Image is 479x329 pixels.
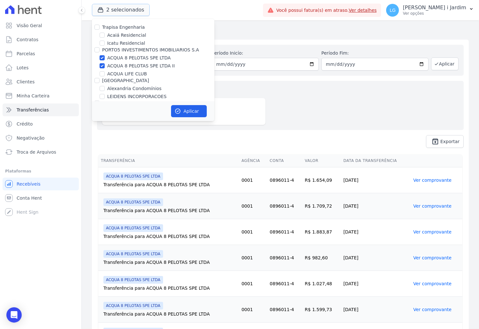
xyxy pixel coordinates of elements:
[3,89,79,102] a: Minha Carteira
[3,75,79,88] a: Clientes
[239,154,267,167] th: Agência
[17,36,38,43] span: Contratos
[302,271,341,297] td: R$ 1.027,48
[413,229,452,234] a: Ver comprovante
[431,57,459,70] button: Aplicar
[426,135,464,148] a: unarchive Exportar
[3,118,79,130] a: Crédito
[107,40,145,47] label: Icatu Residencial
[103,311,236,317] div: Transferência para ACQUA 8 PELOTAS SPE LTDA
[276,7,377,14] span: Você possui fatura(s) em atraso.
[17,107,49,113] span: Transferências
[3,146,79,158] a: Troca de Arquivos
[103,198,163,206] span: ACQUA 8 PELOTAS SPE LTDA
[341,219,411,245] td: [DATE]
[3,61,79,74] a: Lotes
[239,167,267,193] td: 0001
[341,297,411,323] td: [DATE]
[17,22,42,29] span: Visão Geral
[403,4,466,11] p: [PERSON_NAME] i Jardim
[107,71,147,77] label: ACQUA LIFE CLUB
[102,101,141,106] label: Graal Engenharia
[341,193,411,219] td: [DATE]
[3,192,79,204] a: Conta Hent
[267,245,302,271] td: 0896011-4
[302,167,341,193] td: R$ 1.654,09
[349,8,377,13] a: Ver detalhes
[103,250,163,258] span: ACQUA 8 PELOTAS SPE LTDA
[267,154,302,167] th: Conta
[390,8,396,12] span: LG
[302,193,341,219] td: R$ 1.709,72
[440,140,460,143] span: Exportar
[5,167,76,175] div: Plataformas
[302,219,341,245] td: R$ 1.883,87
[17,135,45,141] span: Negativação
[267,271,302,297] td: 0896011-4
[413,255,452,260] a: Ver comprovante
[413,307,452,312] a: Ver comprovante
[102,47,199,52] label: PORTO5 INVESTIMENTOS IMOBILIARIOS S.A
[381,1,479,19] button: LG [PERSON_NAME] i Jardim Ver opções
[92,26,469,37] h2: Transferências
[103,276,163,284] span: ACQUA 8 PELOTAS SPE LTDA
[17,121,33,127] span: Crédito
[17,65,29,71] span: Lotes
[17,149,56,155] span: Troca de Arquivos
[107,63,175,69] label: ACQUA 8 PELOTAS SPE LTDA II
[17,79,34,85] span: Clientes
[321,50,429,57] label: Período Fim:
[17,181,41,187] span: Recebíveis
[103,181,236,188] div: Transferência para ACQUA 8 PELOTAS SPE LTDA
[107,85,161,92] label: Alexandria Condomínios
[267,297,302,323] td: 0896011-4
[302,245,341,271] td: R$ 982,60
[267,167,302,193] td: 0896011-4
[3,178,79,190] a: Recebíveis
[102,78,149,83] label: [GEOGRAPHIC_DATA]
[103,224,163,232] span: ACQUA 8 PELOTAS SPE LTDA
[239,297,267,323] td: 0001
[17,195,42,201] span: Conta Hent
[403,11,466,16] p: Ver opções
[267,193,302,219] td: 0896011-4
[17,50,35,57] span: Parcelas
[341,167,411,193] td: [DATE]
[239,245,267,271] td: 0001
[3,47,79,60] a: Parcelas
[413,178,452,183] a: Ver comprovante
[103,302,163,310] span: ACQUA 8 PELOTAS SPE LTDA
[341,245,411,271] td: [DATE]
[239,271,267,297] td: 0001
[212,50,319,57] label: Período Inicío:
[431,138,439,145] i: unarchive
[341,271,411,297] td: [DATE]
[102,25,145,30] label: Trapisa Engenharia
[239,193,267,219] td: 0001
[98,154,239,167] th: Transferência
[107,32,146,39] label: Acaiá Residencial
[103,259,236,265] div: Transferência para ACQUA 8 PELOTAS SPE LTDA
[413,281,452,286] a: Ver comprovante
[239,219,267,245] td: 0001
[302,297,341,323] td: R$ 1.599,73
[103,172,163,180] span: ACQUA 8 PELOTAS SPE LTDA
[92,4,150,16] button: 2 selecionados
[107,55,171,61] label: ACQUA 8 PELOTAS SPE LTDA
[267,219,302,245] td: 0896011-4
[3,33,79,46] a: Contratos
[103,233,236,240] div: Transferência para ACQUA 8 PELOTAS SPE LTDA
[107,93,167,100] label: LEIDENS INCORPORACOES
[103,285,236,291] div: Transferência para ACQUA 8 PELOTAS SPE LTDA
[6,307,22,323] div: Open Intercom Messenger
[341,154,411,167] th: Data da Transferência
[3,132,79,144] a: Negativação
[302,154,341,167] th: Valor
[413,203,452,209] a: Ver comprovante
[171,105,207,117] button: Aplicar
[3,103,79,116] a: Transferências
[17,93,49,99] span: Minha Carteira
[3,19,79,32] a: Visão Geral
[103,207,236,214] div: Transferência para ACQUA 8 PELOTAS SPE LTDA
